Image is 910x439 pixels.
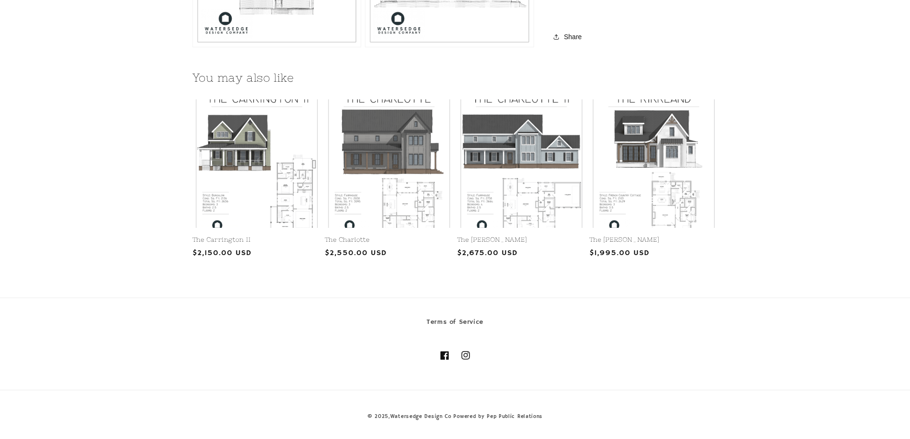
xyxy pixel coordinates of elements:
a: Powered by Pep Public Relations [453,413,543,420]
button: Share [553,26,585,47]
a: Terms of Service [427,316,483,331]
a: The [PERSON_NAME] [457,236,586,244]
a: The Carrington II [193,236,321,244]
a: Watersedge Design Co [390,413,451,420]
a: The Charlotte [325,236,453,244]
h2: You may also like [193,70,718,85]
small: © 2025, [367,413,451,420]
a: The [PERSON_NAME] [589,236,718,244]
